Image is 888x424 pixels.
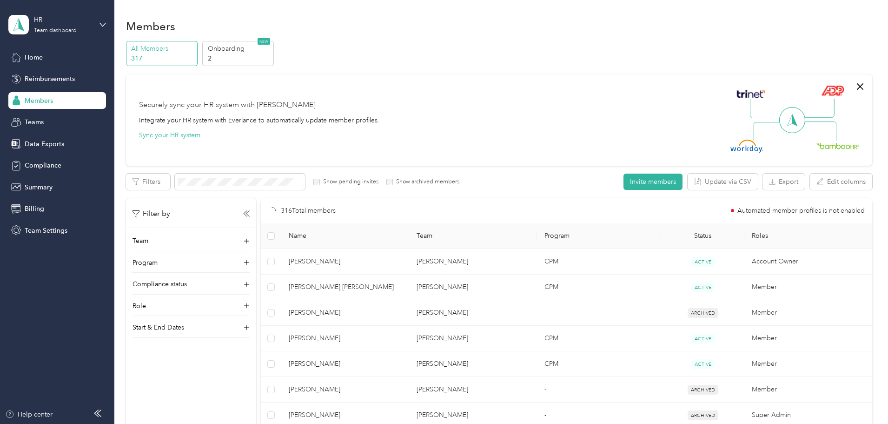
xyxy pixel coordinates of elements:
td: Wil Fischer [409,249,537,275]
span: Automated member profiles is not enabled [737,208,865,214]
label: Show pending invites [320,178,378,186]
td: Brooks A. Beattie [281,351,409,377]
th: Team [409,223,537,249]
td: Account Owner [744,249,872,275]
td: Member [744,351,872,377]
span: Billing [25,204,44,214]
img: Trinet [735,87,767,101]
span: NEW [258,38,270,45]
span: Home [25,53,43,62]
span: [PERSON_NAME] [289,308,402,318]
td: Robby Bowler [409,351,537,377]
span: ACTIVE [691,283,715,292]
button: Help center [5,410,53,419]
p: 2 [208,54,271,63]
span: ARCHIVED [688,385,718,395]
iframe: Everlance-gr Chat Button Frame [836,372,888,424]
button: Edit columns [810,174,872,190]
th: Name [281,223,409,249]
p: Team [133,236,148,246]
span: Compliance [25,161,61,170]
td: Josh Boasberg [409,275,537,300]
td: Sean Taylor [281,249,409,275]
td: CPM [537,249,662,275]
div: Team dashboard [34,28,77,34]
p: Role [133,301,146,311]
span: [PERSON_NAME] [289,256,402,267]
p: Start & End Dates [133,323,184,332]
td: Jacob R. Kuhnert [281,300,409,326]
p: Program [133,258,158,268]
img: BambooHR [816,142,859,149]
div: Securely sync your HR system with [PERSON_NAME] [139,100,316,111]
span: ACTIVE [691,334,715,343]
span: ACTIVE [691,257,715,267]
img: Line Left Up [750,99,782,119]
span: Data Exports [25,139,64,149]
td: Member [744,275,872,300]
td: CPM [537,275,662,300]
td: Luke M. Vandersnick [281,326,409,351]
button: Invite members [623,174,683,190]
p: All Members [131,44,194,54]
td: Member [744,377,872,403]
img: ADP [821,85,844,96]
td: Andrew J. Craft [281,377,409,403]
span: Team Settings [25,226,67,236]
span: ARCHIVED [688,411,718,420]
p: Filter by [133,208,170,220]
img: Line Right Down [804,121,836,141]
span: [PERSON_NAME] [289,333,402,343]
td: - [537,377,662,403]
span: [PERSON_NAME] [289,359,402,369]
td: Member [744,326,872,351]
img: Workday [730,140,763,153]
span: Summary [25,182,53,192]
button: Filters [126,174,170,190]
th: Roles [744,223,872,249]
td: Member [744,300,872,326]
td: Wil Fischer [409,377,537,403]
span: Name [289,232,402,240]
button: Sync your HR system [139,130,200,140]
span: Reimbursements [25,74,75,84]
td: Robby Bowler [409,326,537,351]
p: 317 [131,54,194,63]
td: - [537,300,662,326]
div: Integrate your HR system with Everlance to automatically update member profiles. [139,115,379,125]
span: ACTIVE [691,359,715,369]
label: Show archived members [393,178,459,186]
h1: Members [126,21,175,31]
img: Line Left Down [753,121,786,141]
span: Members [25,96,53,106]
td: Wil Fischer [409,300,537,326]
span: [PERSON_NAME] [PERSON_NAME] [289,282,402,292]
p: Compliance status [133,279,187,289]
p: 316 Total members [281,206,336,216]
button: Update via CSV [688,174,758,190]
td: Connor H. Wood [281,275,409,300]
span: [PERSON_NAME] [289,384,402,395]
button: Export [762,174,805,190]
span: [PERSON_NAME] [289,410,402,420]
td: CPM [537,351,662,377]
th: Program [537,223,662,249]
span: Teams [25,117,44,127]
th: Status [661,223,744,249]
div: HR [34,15,92,25]
img: Line Right Up [802,99,835,118]
p: Onboarding [208,44,271,54]
td: CPM [537,326,662,351]
span: ARCHIVED [688,308,718,318]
